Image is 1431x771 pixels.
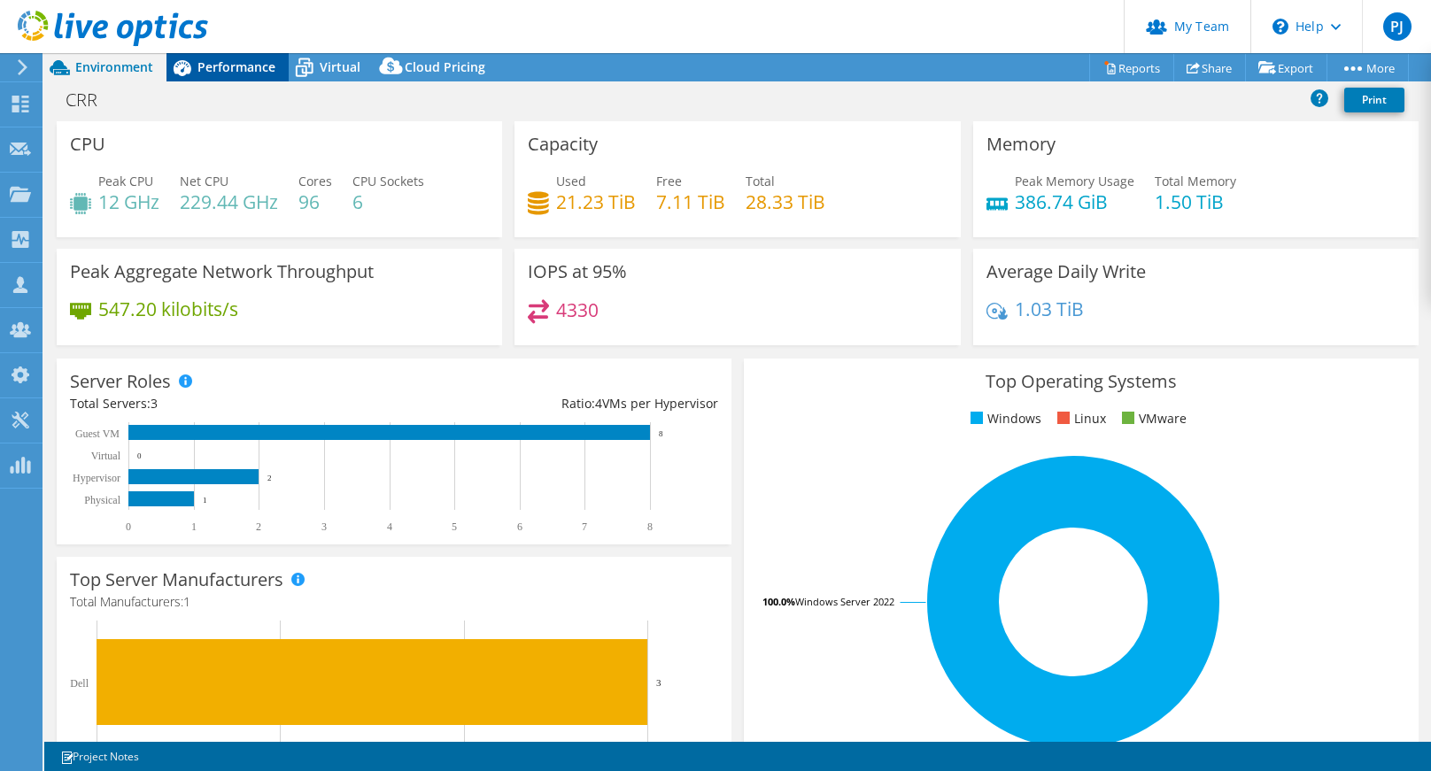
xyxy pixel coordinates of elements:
h4: 96 [298,192,332,212]
span: Net CPU [180,173,228,189]
span: Peak Memory Usage [1015,173,1134,189]
text: 5 [452,520,457,533]
h4: 4330 [556,300,599,320]
text: 1 [191,520,197,533]
text: 8 [659,429,663,438]
h1: CRR [58,90,125,110]
h4: 6 [352,192,424,212]
text: Dell [70,677,89,690]
a: Share [1173,54,1246,81]
h3: Top Server Manufacturers [70,570,283,590]
a: More [1327,54,1409,81]
h3: Peak Aggregate Network Throughput [70,262,374,281]
h4: 386.74 GiB [1015,192,1134,212]
div: Ratio: VMs per Hypervisor [394,394,718,413]
h3: CPU [70,135,105,154]
a: Export [1245,54,1327,81]
text: 4 [387,520,392,533]
span: Performance [197,58,275,75]
text: 2 [256,520,261,533]
h4: 1.50 TiB [1155,192,1236,212]
h3: Memory [986,135,1056,154]
text: 0 [126,520,131,533]
text: 3 [321,520,327,533]
h4: 547.20 kilobits/s [98,299,238,319]
h3: Average Daily Write [986,262,1146,281]
a: Reports [1089,54,1174,81]
h4: 12 GHz [98,192,159,212]
text: Guest VM [75,428,120,440]
text: 6 [517,520,522,533]
span: CPU Sockets [352,173,424,189]
h3: Server Roles [70,372,171,391]
tspan: 100.0% [762,595,795,608]
text: 1 [203,496,207,505]
h4: Total Manufacturers: [70,592,718,612]
h4: 21.23 TiB [556,192,636,212]
span: Cores [298,173,332,189]
h3: Capacity [528,135,598,154]
a: Project Notes [48,745,151,767]
li: VMware [1118,409,1187,428]
span: PJ [1383,12,1412,41]
span: 3 [151,395,158,412]
h4: 28.33 TiB [746,192,825,212]
div: Total Servers: [70,394,394,413]
text: Virtual [91,450,121,462]
span: 4 [595,395,602,412]
svg: \n [1272,19,1288,35]
h3: Top Operating Systems [757,372,1405,391]
text: 3 [656,677,661,688]
text: 8 [647,520,653,533]
span: Virtual [320,58,360,75]
text: 0 [137,451,142,460]
span: Environment [75,58,153,75]
span: Free [656,173,682,189]
h4: 229.44 GHz [180,192,278,212]
a: Print [1344,88,1404,112]
li: Windows [966,409,1041,428]
text: 2 [267,474,272,482]
h4: 7.11 TiB [656,192,725,212]
li: Linux [1053,409,1106,428]
text: 7 [582,520,587,533]
tspan: Windows Server 2022 [795,595,894,608]
text: Hypervisor [73,472,120,484]
span: Peak CPU [98,173,153,189]
span: Total Memory [1155,173,1236,189]
text: Physical [84,494,120,506]
span: Used [556,173,586,189]
span: Total [746,173,775,189]
span: 1 [183,593,190,610]
span: Cloud Pricing [405,58,485,75]
h4: 1.03 TiB [1015,299,1084,319]
h3: IOPS at 95% [528,262,627,281]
